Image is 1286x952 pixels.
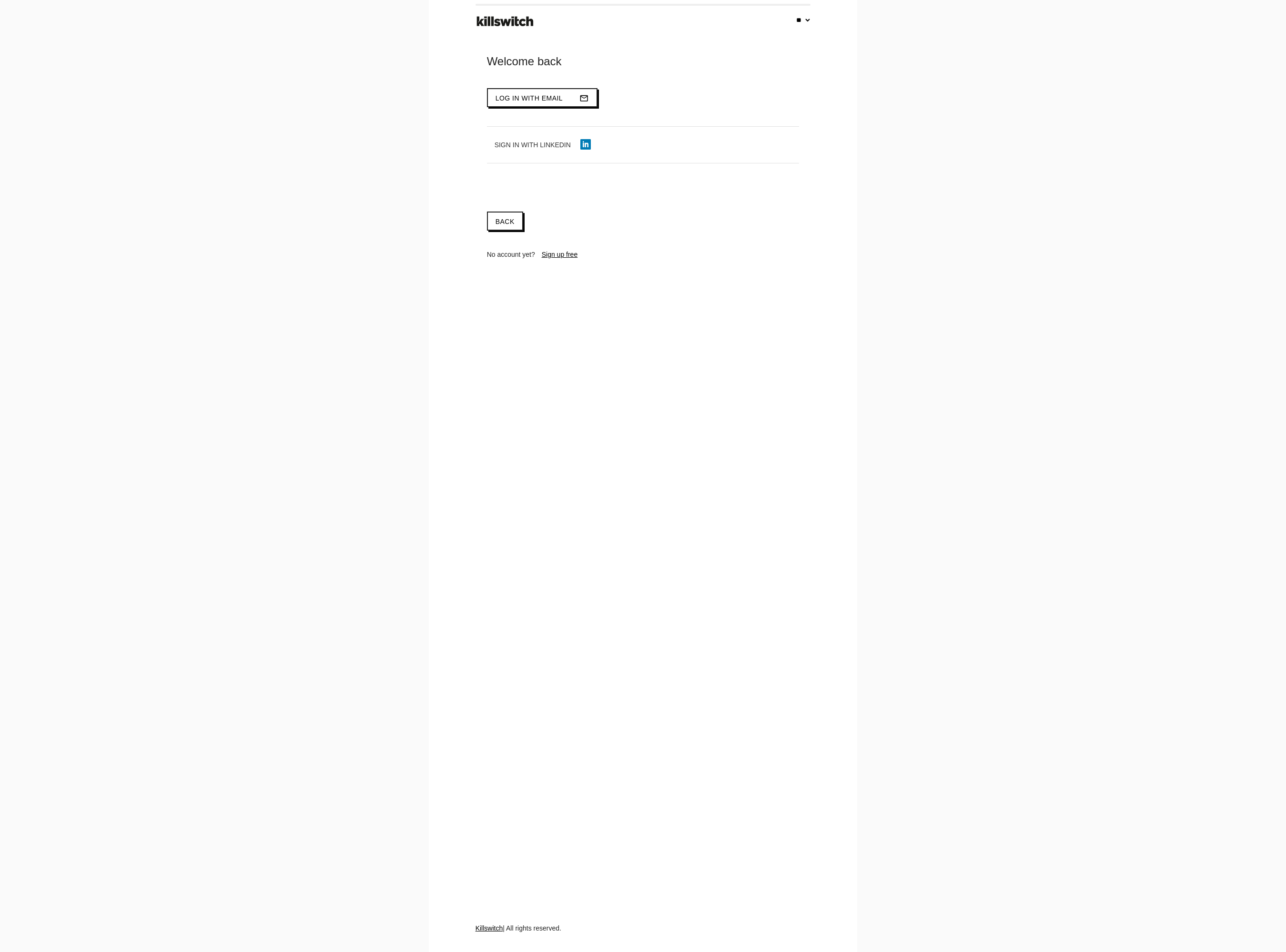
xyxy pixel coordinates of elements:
[580,139,591,150] img: linkedin-icon.png
[487,88,598,107] button: Log in with emailmail_outline
[487,212,523,231] a: Back
[487,251,535,258] span: No account yet?
[476,924,503,932] a: Killswitch
[487,136,598,153] button: Sign in with LinkedIn
[475,13,536,30] img: ks-logo-black-footer.png
[579,89,589,107] i: mail_outline
[476,923,811,952] div: | All rights reserved.
[487,54,800,69] div: Welcome back
[542,251,578,258] a: Sign up free
[495,141,571,149] span: Sign in with LinkedIn
[496,94,563,102] span: Log in with email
